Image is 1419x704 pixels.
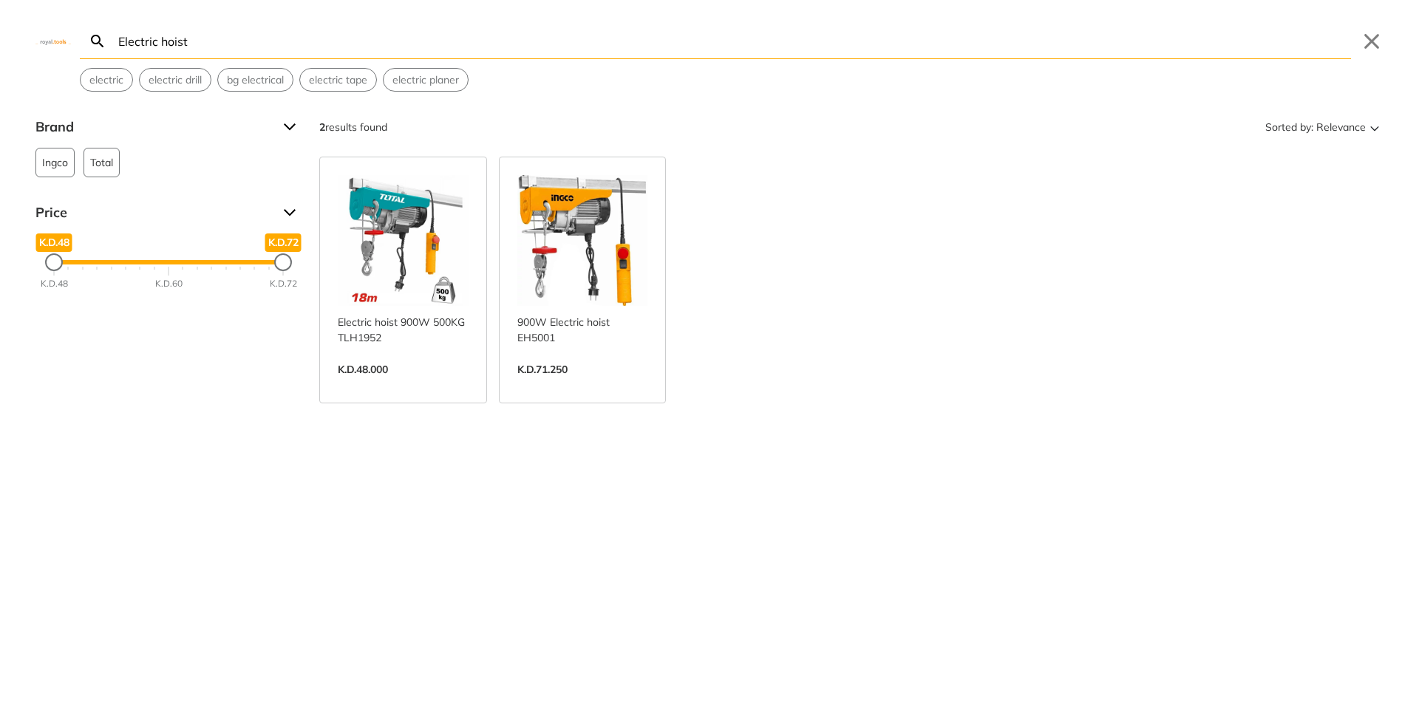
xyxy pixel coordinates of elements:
[274,253,292,271] div: Maximum Price
[80,68,133,92] div: Suggestion: electric
[139,68,211,92] div: Suggestion: electric drill
[319,115,387,139] div: results found
[217,68,293,92] div: Suggestion: bg electrical
[35,38,71,44] img: Close
[84,148,120,177] button: Total
[90,148,113,177] span: Total
[1316,115,1366,139] span: Relevance
[392,72,459,88] span: electric planer
[81,69,132,91] button: Select suggestion: electric
[309,72,367,88] span: electric tape
[45,253,63,271] div: Minimum Price
[299,68,377,92] div: Suggestion: electric tape
[384,69,468,91] button: Select suggestion: electric planer
[270,277,297,290] div: K.D.72
[89,33,106,50] svg: Search
[227,72,284,88] span: bg electrical
[149,72,202,88] span: electric drill
[300,69,376,91] button: Select suggestion: electric tape
[155,277,183,290] div: K.D.60
[35,201,272,225] span: Price
[140,69,211,91] button: Select suggestion: electric drill
[1366,118,1384,136] svg: Sort
[41,277,68,290] div: K.D.48
[42,148,68,177] span: Ingco
[218,69,293,91] button: Select suggestion: bg electrical
[319,120,325,134] strong: 2
[383,68,469,92] div: Suggestion: electric planer
[89,72,123,88] span: electric
[35,148,75,177] button: Ingco
[35,115,272,139] span: Brand
[1262,115,1384,139] button: Sorted by:Relevance Sort
[1360,30,1384,53] button: Close
[115,24,1351,58] input: Search…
